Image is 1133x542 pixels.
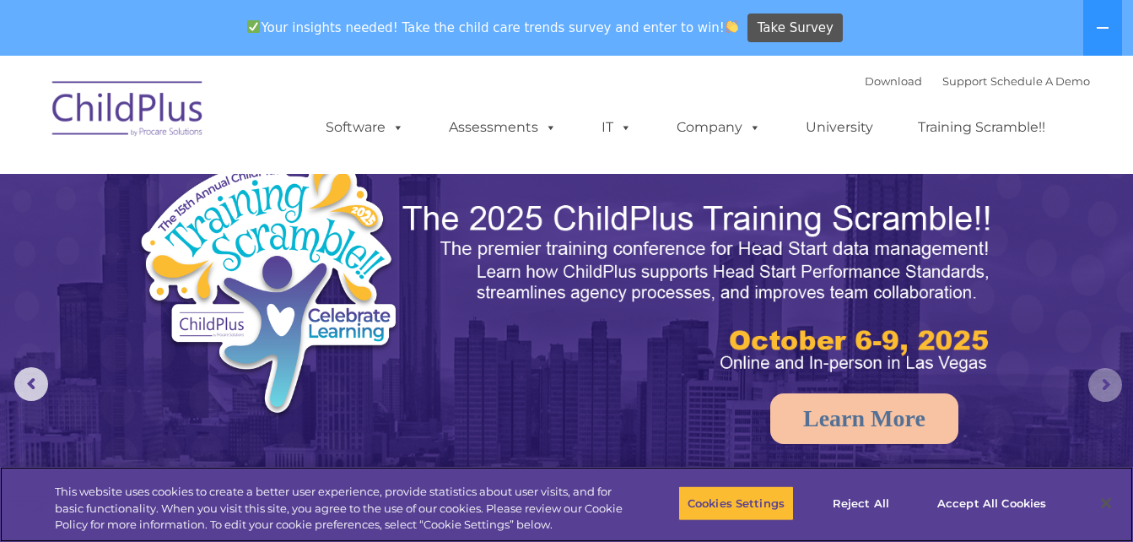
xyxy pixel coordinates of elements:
[678,485,794,521] button: Cookies Settings
[235,181,306,193] span: Phone number
[1087,485,1125,522] button: Close
[235,111,286,124] span: Last name
[901,111,1062,144] a: Training Scramble!!
[309,111,421,144] a: Software
[585,111,649,144] a: IT
[865,74,1090,88] font: |
[990,74,1090,88] a: Schedule A Demo
[942,74,987,88] a: Support
[789,111,890,144] a: University
[44,69,213,154] img: ChildPlus by Procare Solutions
[55,484,623,534] div: This website uses cookies to create a better user experience, provide statistics about user visit...
[432,111,574,144] a: Assessments
[758,14,834,43] span: Take Survey
[240,11,746,44] span: Your insights needed! Take the child care trends survey and enter to win!
[747,14,843,43] a: Take Survey
[865,74,922,88] a: Download
[928,485,1055,521] button: Accept All Cookies
[247,20,260,33] img: ✅
[726,20,738,33] img: 👏
[808,485,914,521] button: Reject All
[770,393,958,444] a: Learn More
[660,111,778,144] a: Company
